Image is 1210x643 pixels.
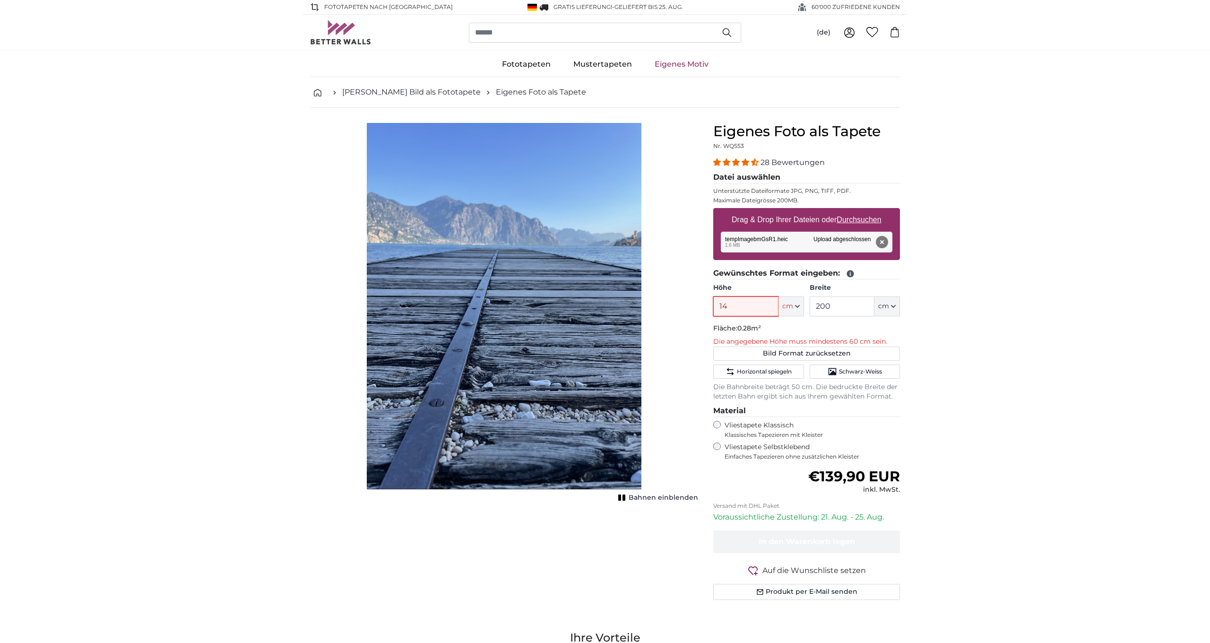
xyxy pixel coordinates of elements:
[809,24,838,41] button: (de)
[713,502,900,510] p: Versand mit DHL Paket
[310,77,900,108] nav: breadcrumbs
[342,87,481,98] a: [PERSON_NAME] Bild als Fototapete
[878,302,889,311] span: cm
[496,87,586,98] a: Eigenes Foto als Tapete
[491,52,562,77] a: Fototapeten
[725,443,900,461] label: Vliestapete Selbstklebend
[324,3,453,11] span: Fototapeten nach [GEOGRAPHIC_DATA]
[612,3,683,10] span: -
[629,493,698,503] span: Bahnen einblenden
[713,530,900,553] button: In den Warenkorb legen
[553,3,612,10] span: GRATIS Lieferung!
[759,537,855,546] span: In den Warenkorb legen
[614,3,683,10] span: Geliefert bis 25. Aug.
[713,123,900,140] h1: Eigenes Foto als Tapete
[310,20,372,44] img: Betterwalls
[713,365,804,379] button: Horizontal spiegeln
[643,52,720,77] a: Eigenes Motiv
[713,187,900,195] p: Unterstützte Dateiformate JPG, PNG, TIFF, PDF.
[812,3,900,11] span: 60'000 ZUFRIEDENE KUNDEN
[713,512,900,523] p: Voraussichtliche Zustellung: 21. Aug. - 25. Aug.
[713,324,900,333] p: Fläche:
[713,382,900,401] p: Die Bahnbreite beträgt 50 cm. Die bedruckte Breite der letzten Bahn ergibt sich aus Ihrem gewählt...
[761,158,825,167] span: 28 Bewertungen
[810,365,900,379] button: Schwarz-Weiss
[713,405,900,417] legend: Material
[725,431,892,439] span: Klassisches Tapezieren mit Kleister
[713,158,761,167] span: 4.32 stars
[808,485,900,495] div: inkl. MwSt.
[782,302,793,311] span: cm
[725,453,900,461] span: Einfaches Tapezieren ohne zusätzlichen Kleister
[737,368,792,375] span: Horizontal spiegeln
[713,337,900,347] p: Die angegebene Höhe muss mindestens 60 cm sein.
[310,123,698,501] div: 1 of 1
[778,296,804,316] button: cm
[713,197,900,204] p: Maximale Dateigrösse 200MB.
[808,468,900,485] span: €139,90 EUR
[810,283,900,293] label: Breite
[713,142,744,149] span: Nr. WQ553
[728,210,885,229] label: Drag & Drop Ihrer Dateien oder
[562,52,643,77] a: Mustertapeten
[737,324,761,332] span: 0.28m²
[762,565,866,576] span: Auf die Wunschliste setzen
[527,4,537,11] img: Deutschland
[713,584,900,600] button: Produkt per E-Mail senden
[713,565,900,576] button: Auf die Wunschliste setzen
[615,491,698,504] button: Bahnen einblenden
[839,368,882,375] span: Schwarz-Weiss
[837,216,882,224] u: Durchsuchen
[713,172,900,183] legend: Datei auswählen
[367,123,641,489] img: personalised-photo
[725,421,892,439] label: Vliestapete Klassisch
[874,296,900,316] button: cm
[713,283,804,293] label: Höhe
[713,268,900,279] legend: Gewünschtes Format eingeben:
[713,347,900,361] button: Bild Format zurücksetzen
